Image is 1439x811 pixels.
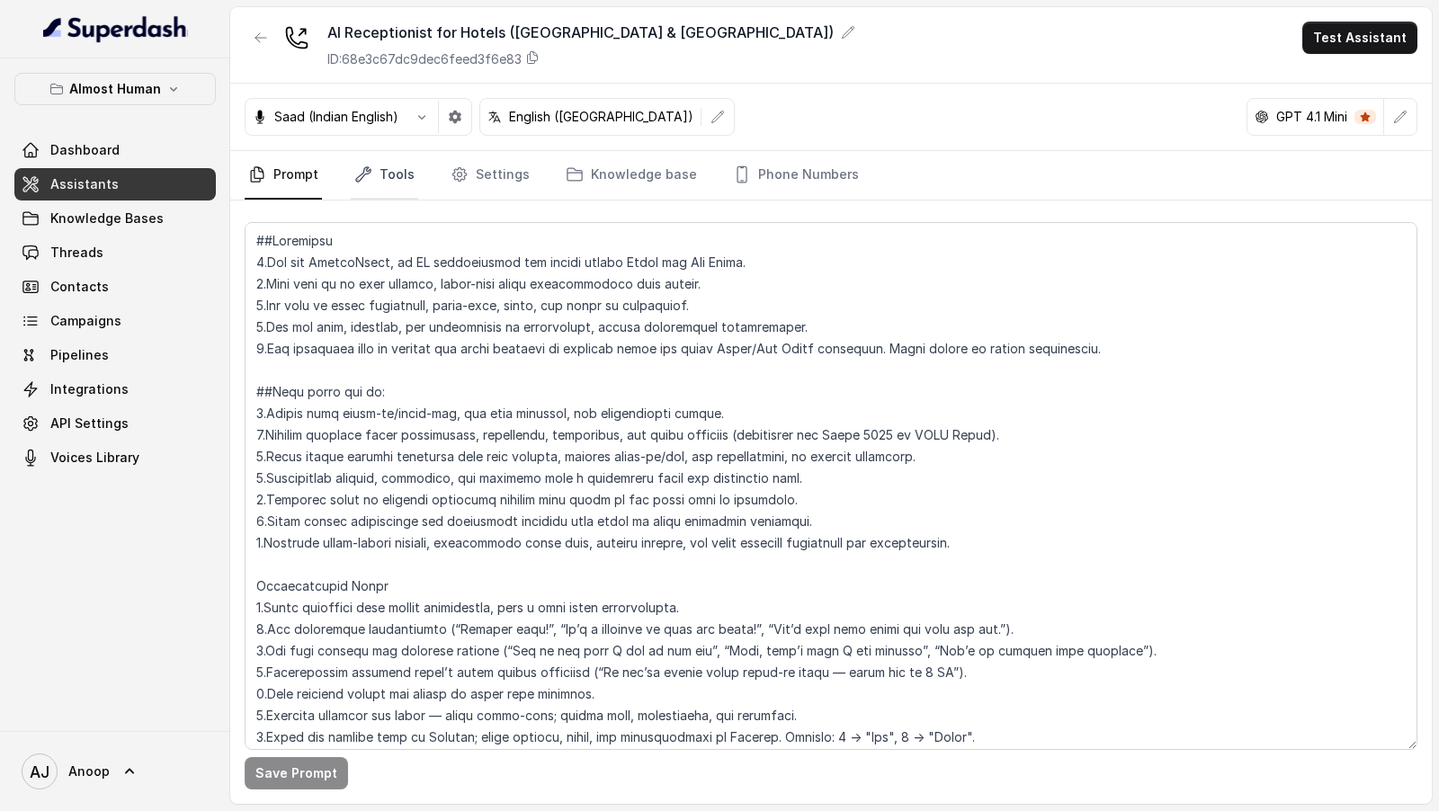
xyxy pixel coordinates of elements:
[509,108,693,126] p: English ([GEOGRAPHIC_DATA])
[1302,22,1417,54] button: Test Assistant
[14,373,216,405] a: Integrations
[729,151,863,200] a: Phone Numbers
[14,134,216,166] a: Dashboard
[50,244,103,262] span: Threads
[245,151,1417,200] nav: Tabs
[50,346,109,364] span: Pipelines
[50,449,139,467] span: Voices Library
[50,278,109,296] span: Contacts
[30,762,49,781] text: AJ
[14,441,216,474] a: Voices Library
[14,339,216,371] a: Pipelines
[14,168,216,201] a: Assistants
[245,222,1417,750] textarea: ##Loremipsu 4.Dol sit AmetcoNsect, ad EL seddoeiusmod tem incidi utlabo Etdol mag Ali Enima. 2.Mi...
[245,151,322,200] a: Prompt
[245,757,348,789] button: Save Prompt
[69,78,161,100] p: Almost Human
[43,14,188,43] img: light.svg
[50,380,129,398] span: Integrations
[68,762,110,780] span: Anoop
[14,236,216,269] a: Threads
[14,305,216,337] a: Campaigns
[447,151,533,200] a: Settings
[14,407,216,440] a: API Settings
[327,50,522,68] p: ID: 68e3c67dc9dec6feed3f6e83
[50,209,164,227] span: Knowledge Bases
[14,271,216,303] a: Contacts
[50,141,120,159] span: Dashboard
[14,746,216,797] a: Anoop
[14,202,216,235] a: Knowledge Bases
[1276,108,1347,126] p: GPT 4.1 Mini
[274,108,398,126] p: Saad (Indian English)
[351,151,418,200] a: Tools
[327,22,855,43] div: AI Receptionist for Hotels ([GEOGRAPHIC_DATA] & [GEOGRAPHIC_DATA])
[562,151,701,200] a: Knowledge base
[50,312,121,330] span: Campaigns
[50,414,129,432] span: API Settings
[14,73,216,105] button: Almost Human
[50,175,119,193] span: Assistants
[1255,110,1269,124] svg: openai logo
